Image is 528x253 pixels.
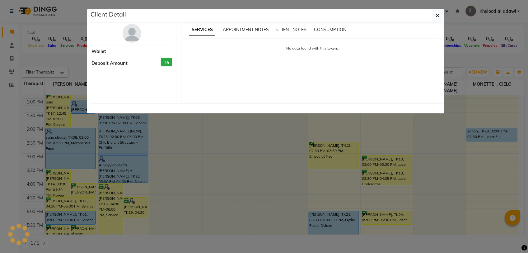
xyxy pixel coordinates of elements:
span: CLIENT NOTES [276,27,306,32]
span: APPOINTMENT NOTES [223,27,269,32]
span: SERVICES [189,24,215,36]
span: Deposit Amount [92,60,128,67]
span: CONSUMPTION [314,27,346,32]
h3: ﷼0 [161,58,172,67]
p: No data found with this token. [188,45,437,51]
h5: Client Detail [91,10,126,19]
img: avatar [123,24,141,43]
span: Wallet [92,48,106,55]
